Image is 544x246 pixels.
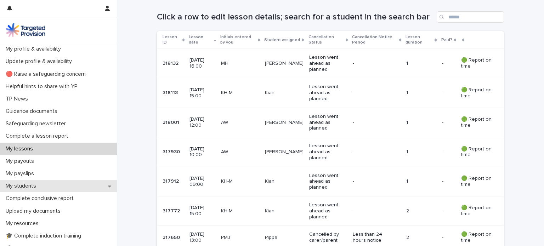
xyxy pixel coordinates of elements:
p: My lessons [3,145,39,152]
p: TP News [3,96,34,102]
p: - [442,88,445,96]
p: Upload my documents [3,208,66,214]
p: KH-M [221,178,259,184]
p: [DATE] 09:00 [189,176,215,188]
p: Lesson went ahead as planned [309,55,347,72]
p: - [353,90,392,96]
p: Kian [265,90,304,96]
p: - [442,148,445,155]
p: Complete a lesson report [3,133,74,139]
p: - [442,207,445,214]
p: 🟢 Report on time [461,116,493,128]
p: AW [221,149,259,155]
p: My profile & availability [3,46,67,52]
p: - [353,208,392,214]
p: 317650 [163,233,181,241]
p: 1 [406,61,436,67]
p: [DATE] 15:00 [189,205,215,217]
p: Helpful hints to share with YP [3,83,83,90]
p: Lesson duration [406,33,433,46]
p: Paid? [441,36,452,44]
p: [PERSON_NAME] [265,149,304,155]
p: 2 [406,208,436,214]
p: Lesson ID [163,33,181,46]
p: 1 [406,149,436,155]
p: 317912 [163,177,180,184]
p: AW [221,120,259,126]
p: 1 [406,120,436,126]
p: - [353,120,392,126]
p: Less than 24 hours notice [353,231,392,244]
p: Safeguarding newsletter [3,120,72,127]
p: 🟢 Report on time [461,205,493,217]
p: My students [3,183,42,189]
p: [PERSON_NAME] [265,61,304,67]
p: Initials entered by you [220,33,256,46]
tr: 317772317772 [DATE] 15:00KH-MKianLesson went ahead as planned-2-- 🟢 Report on time [157,196,504,226]
p: - [353,178,392,184]
p: Lesson went ahead as planned [309,202,347,220]
p: Kian [265,208,304,214]
tr: 318001318001 [DATE] 12:00AW[PERSON_NAME]Lesson went ahead as planned-1-- 🟢 Report on time [157,108,504,137]
p: Lesson went ahead as planned [309,173,347,190]
p: - [353,61,392,67]
p: Update profile & availability [3,58,78,65]
p: 🟢 Report on time [461,176,493,188]
p: My resources [3,220,44,227]
p: Guidance documents [3,108,63,115]
p: 🟢 Report on time [461,87,493,99]
img: M5nRWzHhSzIhMunXDL62 [6,23,45,37]
p: 🟢 Report on time [461,231,493,244]
p: - [442,233,445,241]
input: Search [437,11,504,23]
p: Complete conclusive report [3,195,79,202]
p: 317772 [163,207,181,214]
p: Lesson went ahead as planned [309,84,347,102]
p: 1 [406,178,436,184]
p: 🔴 Raise a safeguarding concern [3,71,91,78]
p: MH [221,61,259,67]
p: - [353,149,392,155]
p: Pippa [265,235,304,241]
p: KH-M [221,208,259,214]
tr: 318132318132 [DATE] 16:00MH[PERSON_NAME]Lesson went ahead as planned-1-- 🟢 Report on time [157,49,504,78]
p: - [442,118,445,126]
h1: Click a row to edit lesson details; search for a student in the search bar [157,12,434,22]
tr: 317930317930 [DATE] 10:00AW[PERSON_NAME]Lesson went ahead as planned-1-- 🟢 Report on time [157,137,504,167]
p: Cancellation Status [308,33,344,46]
p: 1 [406,90,436,96]
p: [PERSON_NAME] [265,120,304,126]
p: My payslips [3,170,40,177]
p: Cancellation Notice Period [352,33,397,46]
p: 🟢 Report on time [461,57,493,69]
p: 318132 [163,59,180,67]
p: [DATE] 15:00 [189,87,215,99]
p: 2 [406,235,436,241]
p: Lesson went ahead as planned [309,114,347,131]
p: PMJ [221,235,259,241]
p: Cancelled by carer/parent [309,231,347,244]
p: KH-M [221,90,259,96]
p: [DATE] 12:00 [189,116,215,128]
p: - [442,59,445,67]
p: [DATE] 10:00 [189,146,215,158]
tr: 318113318113 [DATE] 15:00KH-MKianLesson went ahead as planned-1-- 🟢 Report on time [157,78,504,108]
p: Lesson date [189,33,212,46]
p: 318113 [163,88,179,96]
p: 317930 [163,148,181,155]
p: 🟢 Report on time [461,146,493,158]
p: My payouts [3,158,40,165]
p: [DATE] 13:00 [189,231,215,244]
p: Kian [265,178,304,184]
p: 318001 [163,118,181,126]
p: Student assigned [264,36,300,44]
p: - [442,177,445,184]
p: 🎓 Complete induction training [3,233,87,239]
p: Lesson went ahead as planned [309,143,347,161]
p: [DATE] 16:00 [189,57,215,69]
tr: 317912317912 [DATE] 09:00KH-MKianLesson went ahead as planned-1-- 🟢 Report on time [157,167,504,196]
